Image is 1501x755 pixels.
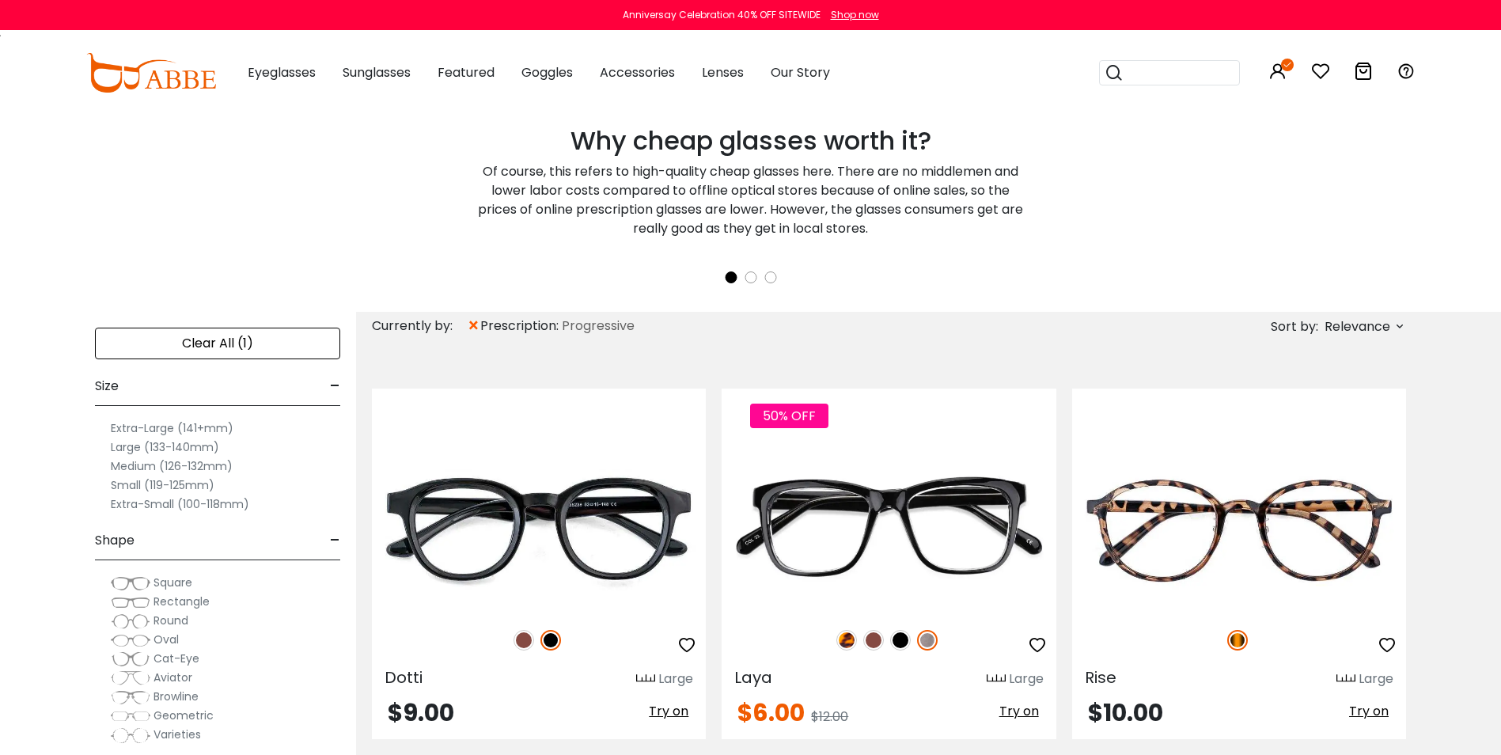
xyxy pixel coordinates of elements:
span: Goggles [521,63,573,82]
div: Large [658,670,693,689]
span: Featured [438,63,495,82]
span: Cat-Eye [154,651,199,666]
img: Rectangle.png [111,594,150,610]
span: $10.00 [1088,696,1163,730]
span: Accessories [600,63,675,82]
label: Medium (126-132mm) [111,457,233,476]
span: Aviator [154,670,192,685]
img: Tortoise [1227,630,1248,651]
span: Eyeglasses [248,63,316,82]
a: Shop now [823,8,879,21]
span: $6.00 [737,696,805,730]
label: Extra-Small (100-118mm) [111,495,249,514]
button: Try on [995,701,1044,722]
span: Dotti [385,666,423,689]
div: Clear All (1) [95,328,340,359]
img: Brown [863,630,884,651]
div: Large [1359,670,1393,689]
img: Black [890,630,911,651]
span: Varieties [154,727,201,742]
img: Aviator.png [111,670,150,686]
span: Rise [1085,666,1116,689]
span: Our Story [771,63,830,82]
img: size ruler [1336,673,1355,685]
label: Large (133-140mm) [111,438,219,457]
button: Try on [1344,701,1393,722]
img: Square.png [111,575,150,591]
span: Try on [1349,702,1389,720]
img: size ruler [636,673,655,685]
span: Browline [154,689,199,704]
span: Round [154,613,188,628]
img: Geometric.png [111,708,150,724]
img: Varieties.png [111,727,150,744]
span: Size [95,367,119,405]
span: Oval [154,632,179,647]
img: Oval.png [111,632,150,648]
img: Black [540,630,561,651]
span: Sort by: [1271,317,1318,336]
div: Shop now [831,8,879,22]
span: Try on [649,702,688,720]
label: Extra-Large (141+mm) [111,419,233,438]
span: Geometric [154,708,214,723]
label: Small (119-125mm) [111,476,214,495]
img: Brown [514,630,534,651]
span: Rectangle [154,594,210,609]
h2: Why cheap glasses worth it? [474,126,1028,156]
button: Try on [644,701,693,722]
span: 50% OFF [750,404,828,428]
span: Relevance [1325,313,1390,341]
img: Gun Laya - Plastic ,Universal Bridge Fit [722,446,1056,613]
div: Anniversay Celebration 40% OFF SITEWIDE [623,8,821,22]
span: Lenses [702,63,744,82]
img: Gun [917,630,938,651]
img: Tortoise Rise - Plastic ,Adjust Nose Pads [1072,446,1406,613]
img: Black Dotti - Acetate ,Universal Bridge Fit [372,446,706,613]
span: Sunglasses [343,63,411,82]
span: × [467,312,480,340]
div: Currently by: [372,312,467,340]
div: Large [1009,670,1044,689]
span: prescription: [480,317,562,336]
span: Try on [999,702,1039,720]
img: Browline.png [111,689,150,705]
p: Of course, this refers to high-quality cheap glasses here. There are no middlemen and lower labor... [474,162,1028,238]
span: $12.00 [811,708,848,726]
span: - [330,522,340,560]
span: Shape [95,522,135,560]
span: Laya [734,666,772,689]
span: Progressive [562,317,635,336]
span: - [330,367,340,405]
span: Square [154,575,192,590]
img: Cat-Eye.png [111,651,150,667]
img: Round.png [111,613,150,629]
img: abbeglasses.com [86,53,216,93]
img: Leopard [836,630,857,651]
span: $9.00 [388,696,454,730]
img: size ruler [987,673,1006,685]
